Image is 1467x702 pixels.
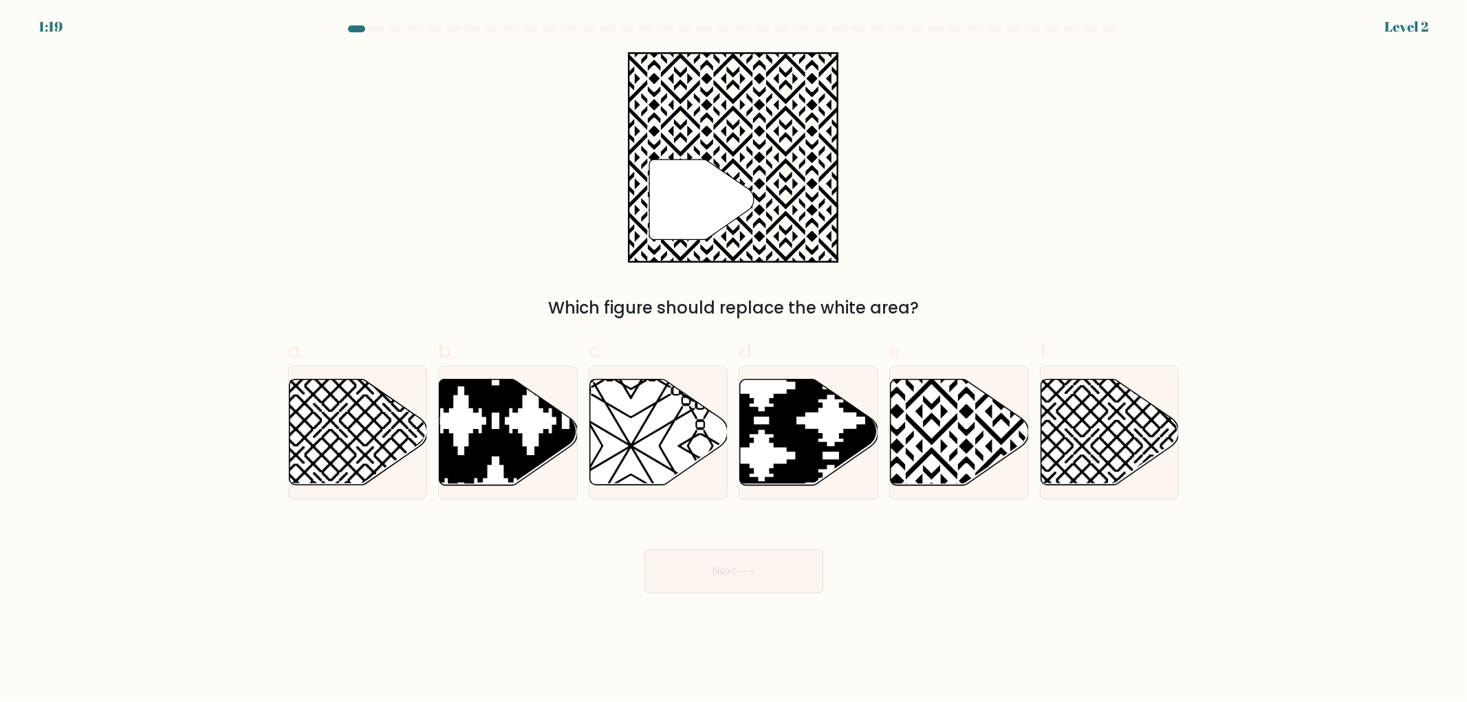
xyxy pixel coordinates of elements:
button: Next [644,549,823,593]
span: f. [1040,338,1050,364]
div: Level 2 [1384,17,1428,37]
span: a. [288,338,305,364]
span: b. [438,338,455,364]
span: d. [739,338,755,364]
div: Which figure should replace the white area? [296,296,1171,320]
span: e. [889,338,904,364]
div: 1:19 [39,17,63,37]
g: " [650,160,754,239]
span: c. [589,338,604,364]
